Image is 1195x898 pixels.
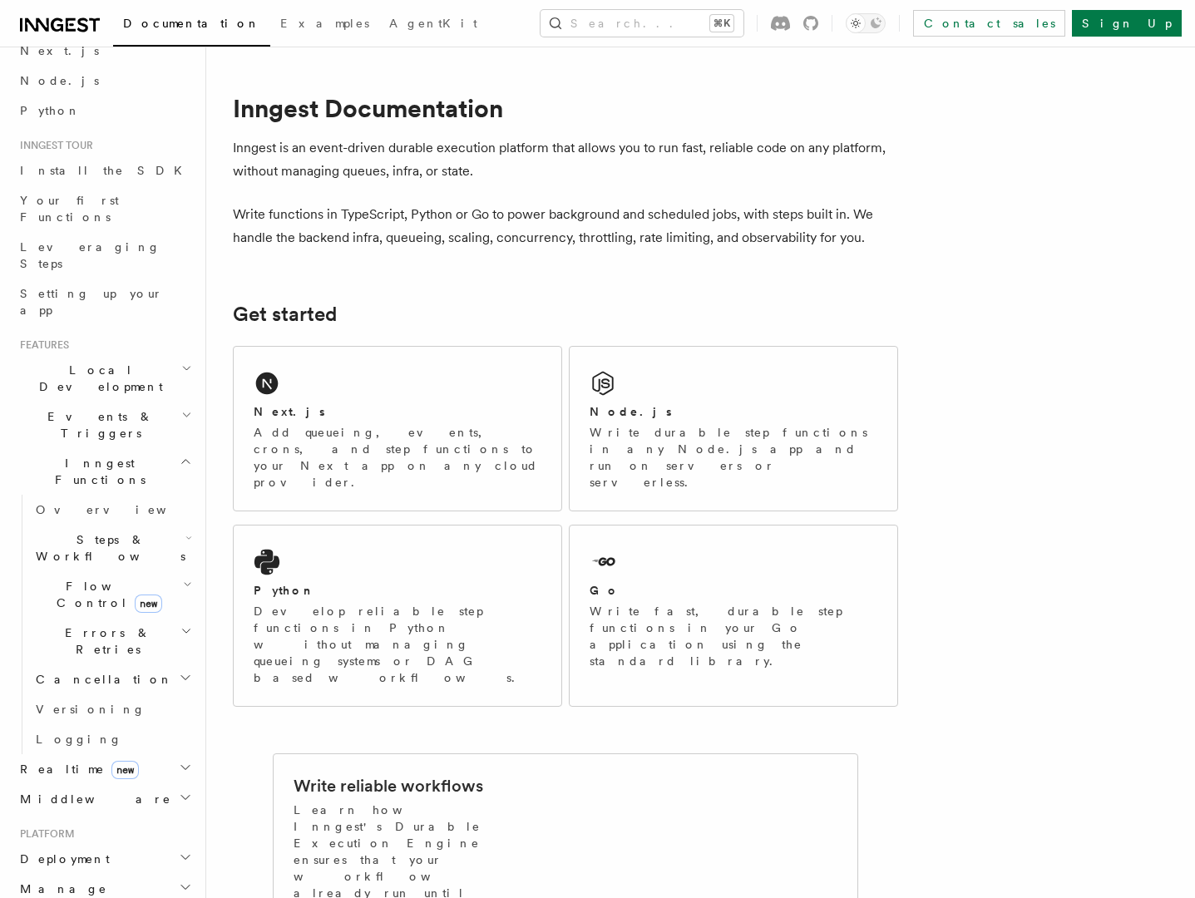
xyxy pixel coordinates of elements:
[13,139,93,152] span: Inngest tour
[13,754,195,784] button: Realtimenew
[13,881,107,897] span: Manage
[13,761,139,777] span: Realtime
[294,774,483,797] h2: Write reliable workflows
[13,185,195,232] a: Your first Functions
[254,603,541,686] p: Develop reliable step functions in Python without managing queueing systems or DAG based workflows.
[13,791,171,807] span: Middleware
[254,424,541,491] p: Add queueing, events, crons, and step functions to your Next app on any cloud provider.
[710,15,733,32] kbd: ⌘K
[29,571,195,618] button: Flow Controlnew
[29,664,195,694] button: Cancellation
[280,17,369,30] span: Examples
[846,13,886,33] button: Toggle dark mode
[569,525,898,707] a: GoWrite fast, durable step functions in your Go application using the standard library.
[29,525,195,571] button: Steps & Workflows
[233,303,337,326] a: Get started
[135,595,162,613] span: new
[13,448,195,495] button: Inngest Functions
[29,531,185,565] span: Steps & Workflows
[233,203,898,249] p: Write functions in TypeScript, Python or Go to power background and scheduled jobs, with steps bu...
[913,10,1065,37] a: Contact sales
[20,104,81,117] span: Python
[1072,10,1182,37] a: Sign Up
[29,578,183,611] span: Flow Control
[29,624,180,658] span: Errors & Retries
[13,362,181,395] span: Local Development
[36,733,122,746] span: Logging
[13,338,69,352] span: Features
[29,724,195,754] a: Logging
[20,240,160,270] span: Leveraging Steps
[29,671,173,688] span: Cancellation
[29,495,195,525] a: Overview
[20,74,99,87] span: Node.js
[270,5,379,45] a: Examples
[13,355,195,402] button: Local Development
[13,784,195,814] button: Middleware
[13,66,195,96] a: Node.js
[13,455,180,488] span: Inngest Functions
[13,155,195,185] a: Install the SDK
[36,703,146,716] span: Versioning
[233,346,562,511] a: Next.jsAdd queueing, events, crons, and step functions to your Next app on any cloud provider.
[13,827,75,841] span: Platform
[20,44,99,57] span: Next.js
[20,194,119,224] span: Your first Functions
[233,93,898,123] h1: Inngest Documentation
[590,403,672,420] h2: Node.js
[254,582,315,599] h2: Python
[36,503,207,516] span: Overview
[29,618,195,664] button: Errors & Retries
[29,694,195,724] a: Versioning
[590,424,877,491] p: Write durable step functions in any Node.js app and run on servers or serverless.
[13,279,195,325] a: Setting up your app
[389,17,477,30] span: AgentKit
[590,603,877,669] p: Write fast, durable step functions in your Go application using the standard library.
[20,287,163,317] span: Setting up your app
[20,164,192,177] span: Install the SDK
[13,408,181,442] span: Events & Triggers
[541,10,743,37] button: Search...⌘K
[113,5,270,47] a: Documentation
[13,495,195,754] div: Inngest Functions
[233,136,898,183] p: Inngest is an event-driven durable execution platform that allows you to run fast, reliable code ...
[13,96,195,126] a: Python
[111,761,139,779] span: new
[13,851,110,867] span: Deployment
[590,582,620,599] h2: Go
[569,346,898,511] a: Node.jsWrite durable step functions in any Node.js app and run on servers or serverless.
[123,17,260,30] span: Documentation
[233,525,562,707] a: PythonDevelop reliable step functions in Python without managing queueing systems or DAG based wo...
[13,844,195,874] button: Deployment
[254,403,325,420] h2: Next.js
[13,232,195,279] a: Leveraging Steps
[13,402,195,448] button: Events & Triggers
[379,5,487,45] a: AgentKit
[13,36,195,66] a: Next.js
